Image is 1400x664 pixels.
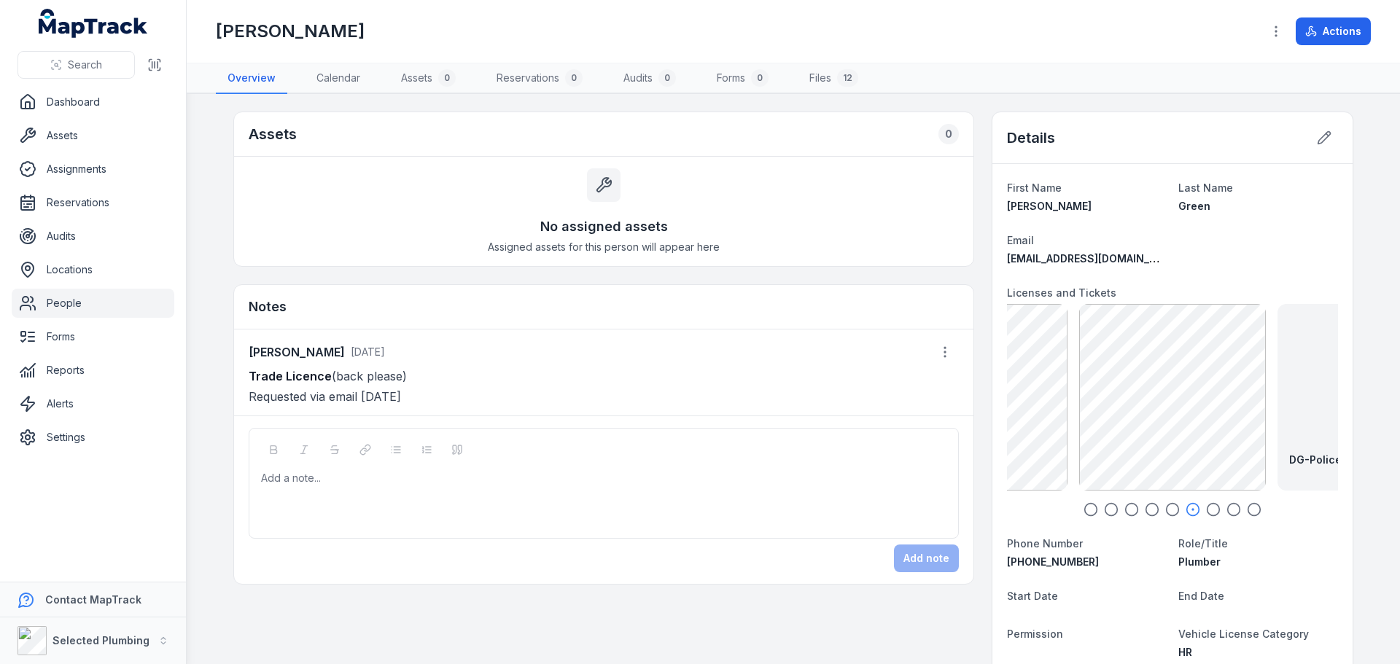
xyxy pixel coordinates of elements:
[12,155,174,184] a: Assignments
[1007,537,1083,550] span: Phone Number
[565,69,583,87] div: 0
[1007,628,1063,640] span: Permission
[216,63,287,94] a: Overview
[12,188,174,217] a: Reservations
[1007,234,1034,246] span: Email
[1178,646,1192,658] span: HR
[798,63,870,94] a: Files12
[1007,590,1058,602] span: Start Date
[249,343,345,361] strong: [PERSON_NAME]
[751,69,769,87] div: 0
[12,289,174,318] a: People
[1178,590,1224,602] span: End Date
[1178,537,1228,550] span: Role/Title
[1007,286,1116,299] span: Licenses and Tickets
[249,369,332,383] strong: Trade Licence
[488,240,720,254] span: Assigned assets for this person will appear here
[68,58,102,72] span: Search
[12,322,174,351] a: Forms
[1178,200,1210,212] span: Green
[612,63,688,94] a: Audits0
[351,345,385,358] time: 8/20/2025, 12:39:18 PM
[540,216,668,237] h3: No assigned assets
[1296,17,1371,45] button: Actions
[12,222,174,251] a: Audits
[249,366,959,407] p: (back please) Requested via email [DATE]
[45,593,141,606] strong: Contact MapTrack
[52,634,149,647] strong: Selected Plumbing
[389,63,467,94] a: Assets0
[938,124,959,144] div: 0
[705,63,780,94] a: Forms0
[305,63,372,94] a: Calendar
[216,20,365,43] h1: [PERSON_NAME]
[1007,128,1055,148] h2: Details
[1007,555,1099,568] span: [PHONE_NUMBER]
[249,124,297,144] h2: Assets
[1007,181,1062,194] span: First Name
[12,389,174,418] a: Alerts
[438,69,456,87] div: 0
[1178,181,1233,194] span: Last Name
[658,69,676,87] div: 0
[1007,252,1183,265] span: [EMAIL_ADDRESS][DOMAIN_NAME]
[12,87,174,117] a: Dashboard
[12,356,174,385] a: Reports
[351,345,385,358] span: [DATE]
[1178,628,1309,640] span: Vehicle License Category
[12,255,174,284] a: Locations
[837,69,858,87] div: 12
[1007,200,1092,212] span: [PERSON_NAME]
[485,63,594,94] a: Reservations0
[17,51,135,79] button: Search
[12,121,174,150] a: Assets
[249,297,287,317] h3: Notes
[39,9,148,38] a: MapTrack
[12,423,174,452] a: Settings
[1178,555,1221,568] span: Plumber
